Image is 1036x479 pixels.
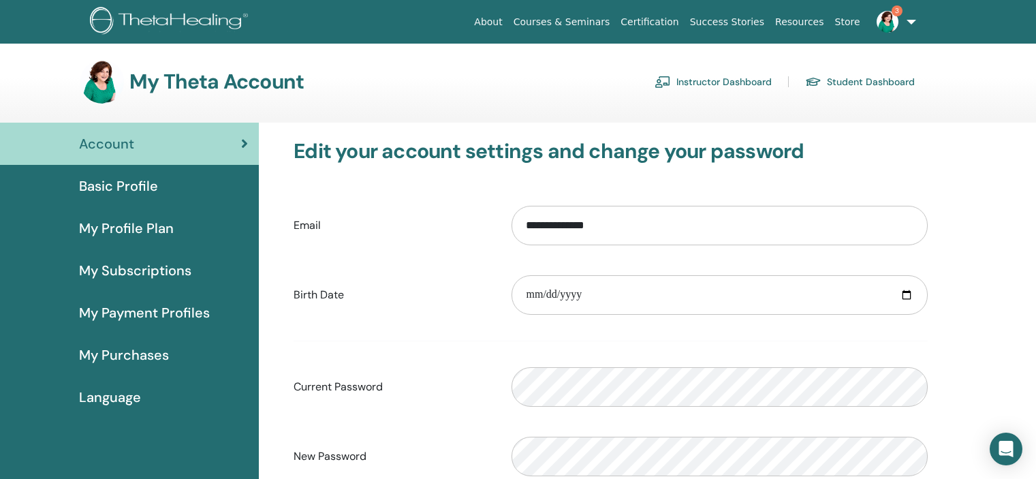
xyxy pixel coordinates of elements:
span: 3 [892,5,902,16]
span: My Subscriptions [79,260,191,281]
img: graduation-cap.svg [805,76,821,88]
label: New Password [283,444,501,469]
img: logo.png [90,7,253,37]
span: My Purchases [79,345,169,365]
h3: Edit your account settings and change your password [294,139,928,164]
label: Current Password [283,374,501,400]
span: Language [79,387,141,407]
span: Basic Profile [79,176,158,196]
a: Instructor Dashboard [655,71,772,93]
h3: My Theta Account [129,69,304,94]
a: Certification [615,10,684,35]
a: Student Dashboard [805,71,915,93]
img: chalkboard-teacher.svg [655,76,671,88]
div: Open Intercom Messenger [990,433,1022,465]
span: My Payment Profiles [79,303,210,323]
a: Success Stories [685,10,770,35]
img: default.jpg [80,60,124,104]
span: Account [79,134,134,154]
a: Resources [770,10,830,35]
a: Store [830,10,866,35]
label: Birth Date [283,282,501,308]
img: default.jpg [877,11,898,33]
a: Courses & Seminars [508,10,616,35]
a: About [469,10,507,35]
label: Email [283,213,501,238]
span: My Profile Plan [79,218,174,238]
